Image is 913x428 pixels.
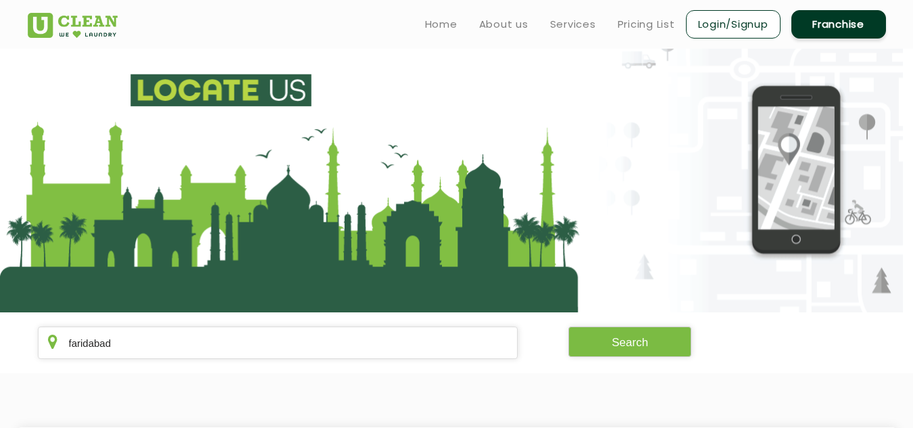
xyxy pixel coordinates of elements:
a: Franchise [791,10,886,39]
a: Login/Signup [686,10,781,39]
img: UClean Laundry and Dry Cleaning [28,13,118,38]
a: Home [425,16,458,32]
a: Pricing List [618,16,675,32]
a: About us [479,16,528,32]
input: Enter city/area/pin Code [38,327,518,359]
button: Search [568,327,691,357]
a: Services [550,16,596,32]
